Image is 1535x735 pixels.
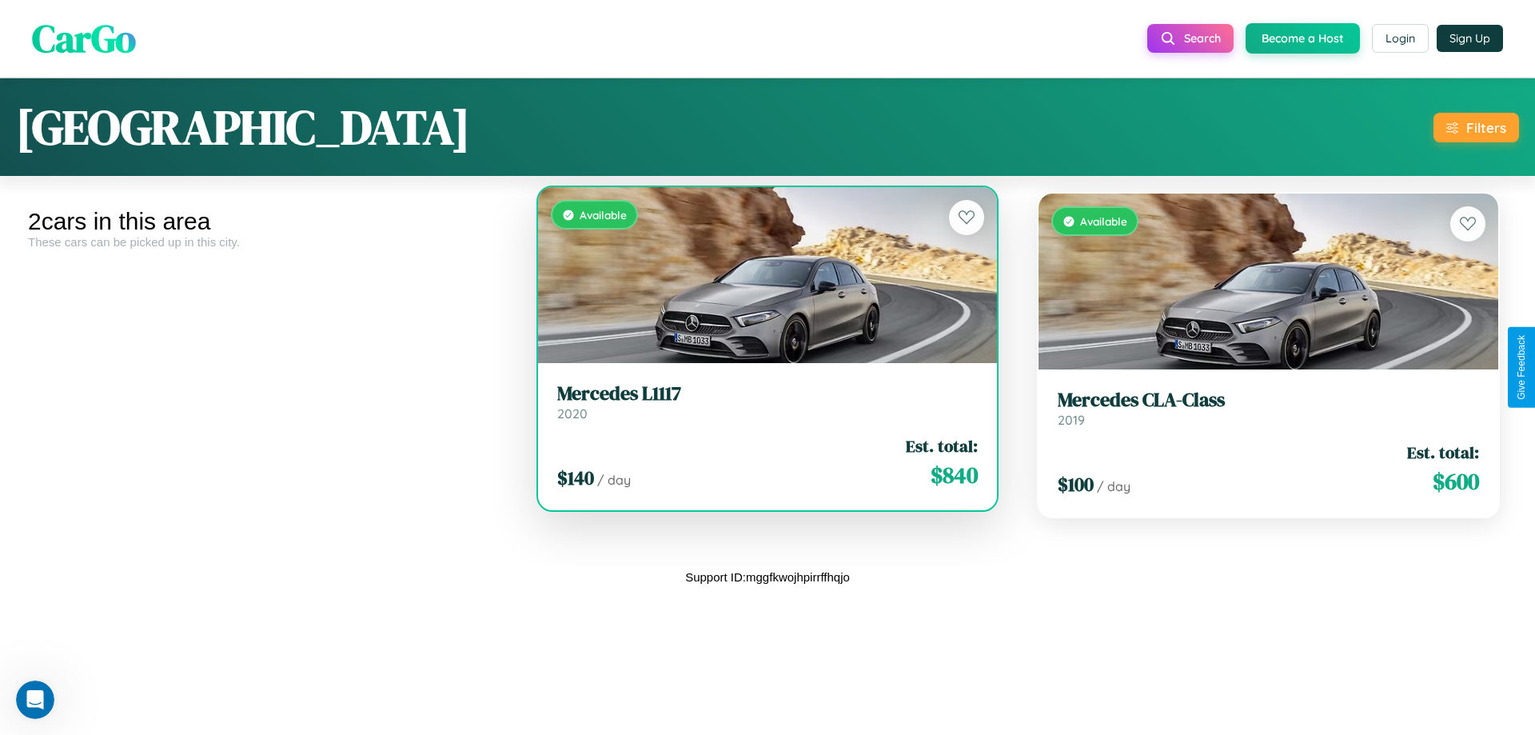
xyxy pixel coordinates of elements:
[1097,478,1130,494] span: / day
[597,472,631,488] span: / day
[557,405,588,421] span: 2020
[28,235,505,249] div: These cars can be picked up in this city.
[1407,441,1479,464] span: Est. total:
[1433,113,1519,142] button: Filters
[16,94,470,160] h1: [GEOGRAPHIC_DATA]
[1437,25,1503,52] button: Sign Up
[1433,465,1479,497] span: $ 600
[1058,471,1094,497] span: $ 100
[1372,24,1429,53] button: Login
[1080,214,1127,228] span: Available
[906,434,978,457] span: Est. total:
[1246,23,1360,54] button: Become a Host
[557,465,594,491] span: $ 140
[557,382,979,405] h3: Mercedes L1117
[1058,389,1479,428] a: Mercedes CLA-Class2019
[16,681,54,719] iframe: Intercom live chat
[580,208,627,222] span: Available
[1516,335,1527,400] div: Give Feedback
[1147,24,1234,53] button: Search
[28,208,505,235] div: 2 cars in this area
[1184,31,1221,46] span: Search
[1058,389,1479,412] h3: Mercedes CLA-Class
[32,12,136,65] span: CarGo
[557,382,979,421] a: Mercedes L11172020
[685,566,850,588] p: Support ID: mggfkwojhpirrffhqjo
[1058,412,1085,428] span: 2019
[1466,119,1506,136] div: Filters
[931,459,978,491] span: $ 840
